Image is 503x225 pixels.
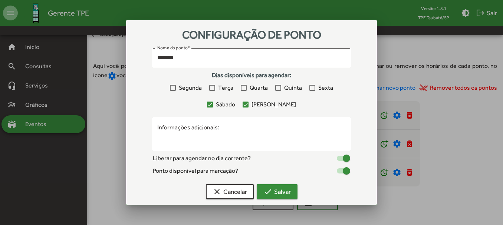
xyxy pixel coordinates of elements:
[182,28,321,41] span: Configuração de ponto
[218,83,233,92] span: Terça
[212,72,291,79] strong: Dias disponíveis para agendar:
[263,185,291,198] span: Salvar
[318,83,333,92] span: Sexta
[213,187,221,196] mat-icon: clear
[153,166,238,175] span: Ponto disponível para marcação?
[153,154,251,163] span: Liberar para agendar no dia corrente?
[263,187,272,196] mat-icon: check
[251,100,296,109] span: [PERSON_NAME]
[213,185,247,198] span: Cancelar
[206,184,254,199] button: Cancelar
[216,100,235,109] span: Sábado
[179,83,202,92] span: Segunda
[250,83,268,92] span: Quarta
[284,83,302,92] span: Quinta
[257,184,297,199] button: Salvar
